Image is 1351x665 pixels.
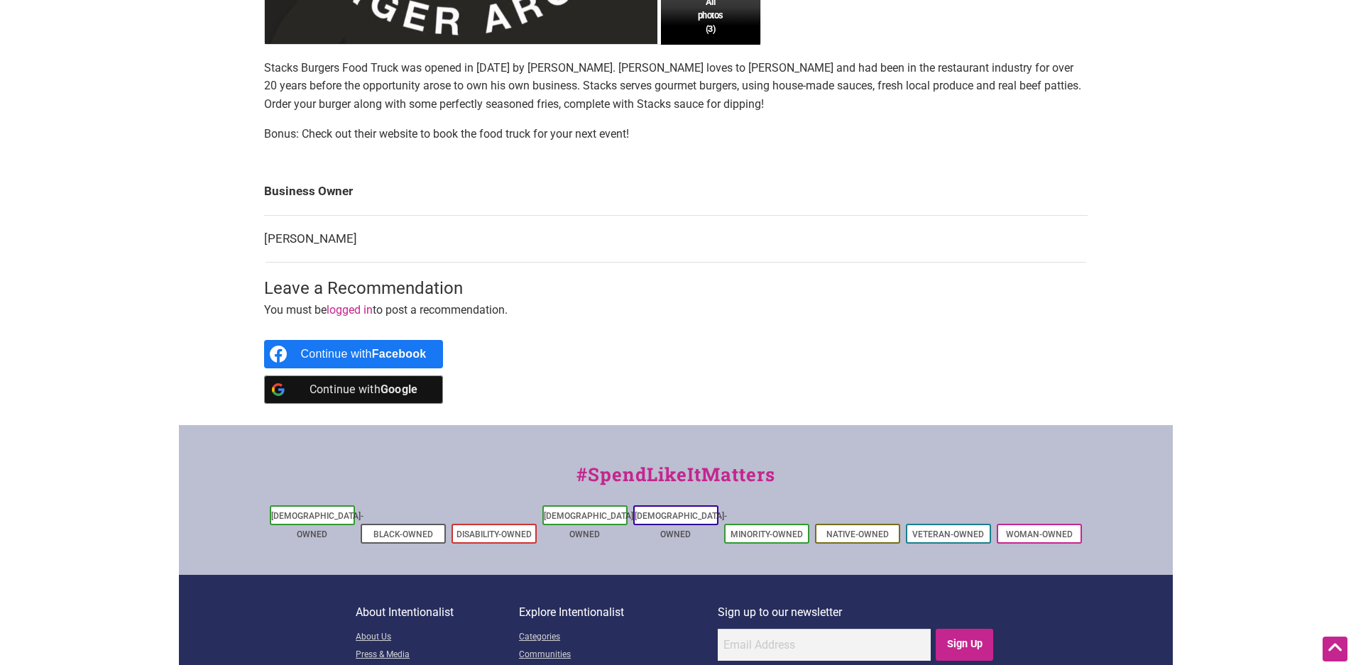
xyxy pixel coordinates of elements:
[544,511,636,539] a: [DEMOGRAPHIC_DATA]-Owned
[264,125,1088,143] p: Bonus: Check out their website to book the food truck for your next event!
[301,375,427,404] div: Continue with
[372,348,427,360] b: Facebook
[718,603,995,622] p: Sign up to our newsletter
[264,215,1088,263] td: [PERSON_NAME]
[519,629,718,647] a: Categories
[271,511,363,539] a: [DEMOGRAPHIC_DATA]-Owned
[327,303,373,317] a: logged in
[264,375,444,404] a: Continue with <b>Google</b>
[356,647,519,664] a: Press & Media
[356,629,519,647] a: About Us
[519,603,718,622] p: Explore Intentionalist
[179,461,1173,502] div: #SpendLikeItMatters
[264,59,1088,114] p: Stacks Burgers Food Truck was opened in [DATE] by [PERSON_NAME]. [PERSON_NAME] loves to [PERSON_N...
[301,340,427,368] div: Continue with
[456,529,532,539] a: Disability-Owned
[936,629,993,661] input: Sign Up
[264,168,1088,215] td: Business Owner
[826,529,889,539] a: Native-Owned
[356,603,519,622] p: About Intentionalist
[519,647,718,664] a: Communities
[635,511,727,539] a: [DEMOGRAPHIC_DATA]-Owned
[264,301,1088,319] p: You must be to post a recommendation.
[731,529,803,539] a: Minority-Owned
[264,340,444,368] a: Continue with <b>Facebook</b>
[1006,529,1073,539] a: Woman-Owned
[718,629,931,661] input: Email Address
[264,277,1088,301] h3: Leave a Recommendation
[373,529,433,539] a: Black-Owned
[912,529,984,539] a: Veteran-Owned
[1323,637,1347,661] div: Scroll Back to Top
[381,383,418,396] b: Google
